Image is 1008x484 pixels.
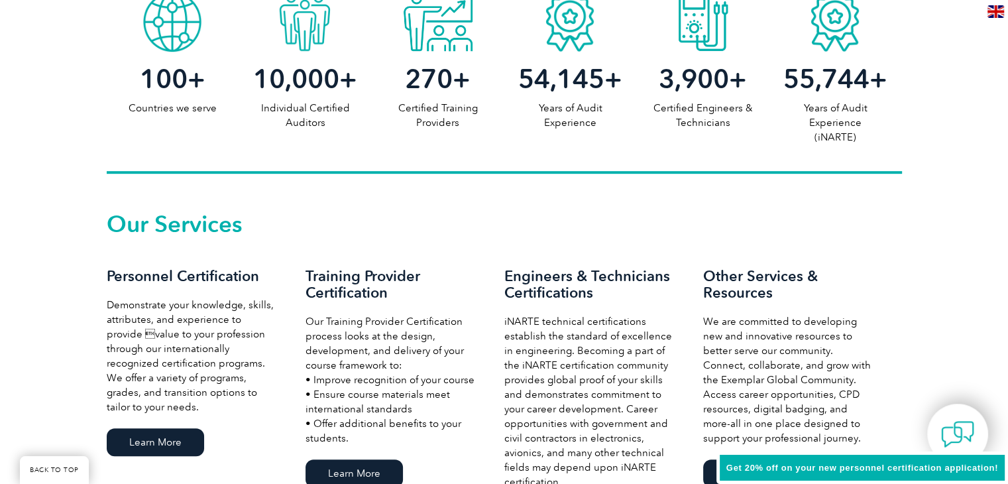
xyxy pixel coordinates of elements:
p: Countries we serve [107,101,239,115]
span: 100 [140,63,188,95]
h2: + [239,68,371,90]
span: Get 20% off on your new personnel certification application! [726,463,998,473]
h3: Other Services & Resources [703,268,875,301]
span: 10,000 [253,63,339,95]
img: contact-chat.png [941,418,974,451]
h2: + [107,68,239,90]
h3: Training Provider Certification [306,268,478,301]
p: Certified Training Providers [371,101,504,130]
p: We are committed to developing new and innovative resources to better serve our community. Connec... [703,314,875,446]
span: 3,900 [659,63,729,95]
span: 55,744 [783,63,869,95]
h2: + [636,68,769,90]
span: 270 [405,63,453,95]
p: Demonstrate your knowledge, skills, attributes, and experience to provide value to your professi... [107,298,279,414]
p: Certified Engineers & Technicians [636,101,769,130]
p: Our Training Provider Certification process looks at the design, development, and delivery of you... [306,314,478,446]
h2: + [504,68,636,90]
img: en [987,5,1004,18]
h3: Engineers & Technicians Certifications [504,268,677,301]
a: Learn More [107,428,204,456]
h3: Personnel Certification [107,268,279,284]
p: Individual Certified Auditors [239,101,371,130]
h2: + [769,68,901,90]
p: Years of Audit Experience [504,101,636,130]
h2: Our Services [107,213,902,235]
a: BACK TO TOP [20,456,89,484]
h2: + [371,68,504,90]
span: 54,145 [518,63,604,95]
p: Years of Audit Experience (iNARTE) [769,101,901,145]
